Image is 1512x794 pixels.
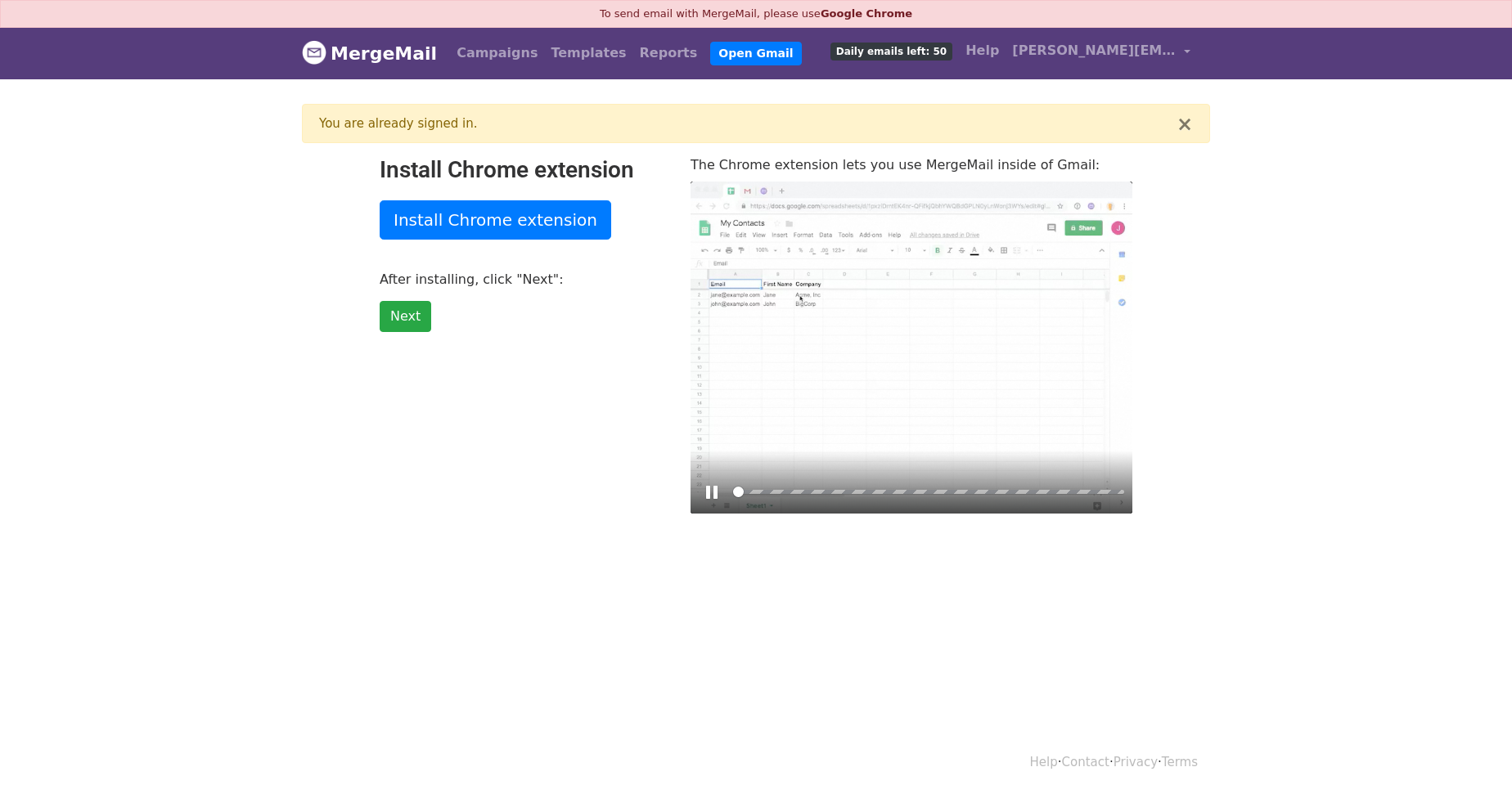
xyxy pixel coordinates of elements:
div: You are already signed in. [319,114,1177,133]
p: After installing, click "Next": [380,271,666,288]
p: The Chrome extension lets you use MergeMail inside of Gmail: [691,156,1132,173]
span: Daily emails left: 50 [830,43,952,61]
span: [PERSON_NAME][EMAIL_ADDRESS][DOMAIN_NAME] [1012,41,1176,61]
a: Terms [1162,755,1198,769]
a: Templates [544,37,632,70]
h2: Install Chrome extension [380,156,666,184]
a: Campaigns [450,37,544,70]
a: Help [959,34,1006,67]
a: Reports [633,37,704,70]
a: Help [1030,755,1058,769]
a: MergeMail [302,36,437,70]
a: Privacy [1114,755,1158,769]
img: MergeMail logo [302,40,326,65]
button: × [1177,114,1193,134]
a: [PERSON_NAME][EMAIL_ADDRESS][DOMAIN_NAME] [1006,34,1197,73]
a: Daily emails left: 50 [824,34,959,67]
a: Next [380,301,431,332]
a: Open Gmail [710,42,801,65]
a: Google Chrome [821,7,912,20]
a: Contact [1062,755,1109,769]
button: Play [699,479,725,505]
a: Install Chrome extension [380,200,611,240]
input: Seek [733,484,1124,500]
